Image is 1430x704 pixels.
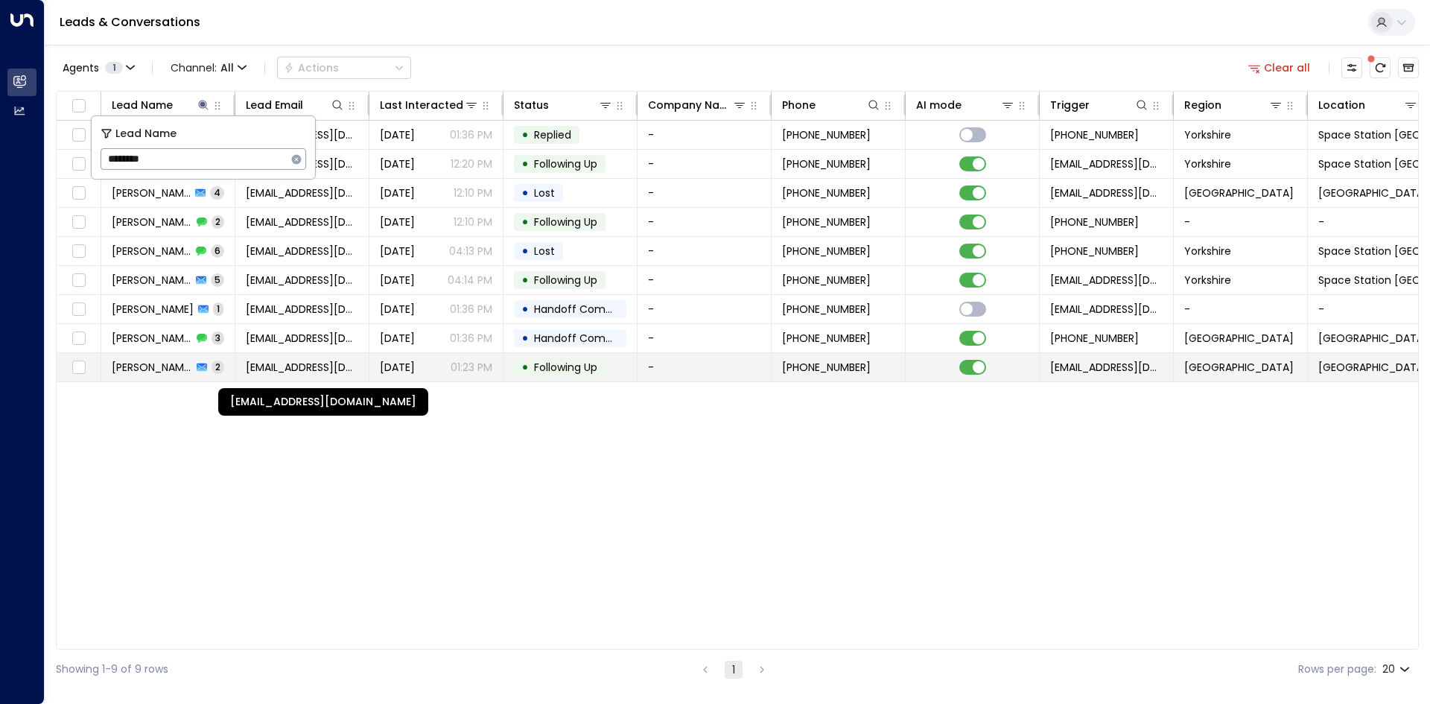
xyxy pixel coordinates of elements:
div: • [521,326,529,351]
p: 01:36 PM [450,331,492,346]
span: Laura Bradshaw [112,215,192,229]
p: 01:23 PM [451,360,492,375]
button: Actions [277,57,411,79]
span: Aug 26, 2025 [380,244,415,259]
p: 04:13 PM [449,244,492,259]
span: Following Up [534,273,597,288]
span: 5 [211,273,224,286]
div: • [521,151,529,177]
nav: pagination navigation [696,660,772,679]
button: Customize [1341,57,1362,78]
span: +447360195360 [782,331,871,346]
span: All [220,62,234,74]
span: Thomas-Lee Bradshaw [112,273,191,288]
span: Toggle select row [69,358,88,377]
span: +447309850091 [782,273,871,288]
div: Lead Email [246,96,345,114]
span: 6 [211,244,224,257]
button: Channel:All [165,57,252,78]
span: +447369222399 [782,215,871,229]
span: +447360195360 [782,302,871,317]
span: Channel: [165,57,252,78]
span: bradshawtommyb66@gmail.com [246,244,358,259]
span: +447773105285 [782,156,871,171]
div: 20 [1382,659,1413,680]
span: +447309850091 [1050,244,1139,259]
span: Aug 27, 2025 [380,185,415,200]
div: • [521,238,529,264]
div: Trigger [1050,96,1149,114]
span: Toni Bradshaw [112,331,192,346]
span: +447773105285 [1050,127,1139,142]
span: Toggle select row [69,126,88,145]
p: 04:14 PM [448,273,492,288]
div: • [521,180,529,206]
span: Aug 27, 2025 [380,127,415,142]
span: Yorkshire [1184,156,1231,171]
div: AI mode [916,96,1015,114]
span: Aug 25, 2025 [380,273,415,288]
td: - [638,295,772,323]
span: Following Up [534,156,597,171]
div: Showing 1-9 of 9 rows [56,662,168,677]
span: Laura Bradshaw [112,185,191,200]
div: Lead Name [112,96,211,114]
div: Trigger [1050,96,1090,114]
td: - [638,237,772,265]
span: leads@space-station.co.uk [1050,273,1163,288]
td: - [638,150,772,178]
span: Thomas-Lee Bradshaw [112,244,191,259]
span: leads@space-station.co.uk [1050,185,1163,200]
span: +447369222399 [1050,215,1139,229]
div: Region [1184,96,1221,114]
span: Following Up [534,215,597,229]
div: Location [1318,96,1418,114]
span: Agents [63,63,99,73]
div: AI mode [916,96,962,114]
span: Handoff Completed [534,302,639,317]
span: Toggle select all [69,97,88,115]
span: London [1184,185,1294,200]
span: Toggle select row [69,155,88,174]
span: toniann2003@hotmail.com [1050,302,1163,317]
span: Following Up [534,360,597,375]
span: Aug 23, 2025 [380,156,415,171]
span: Aug 23, 2025 [380,215,415,229]
span: +447773105285 [782,127,871,142]
span: Handoff Completed [534,331,639,346]
div: Company Name [648,96,732,114]
div: Lead Name [112,96,173,114]
td: - [638,208,772,236]
td: - [1174,295,1308,323]
div: [EMAIL_ADDRESS][DOMAIN_NAME] [218,388,428,416]
div: Last Interacted [380,96,463,114]
span: 1 [213,302,223,315]
button: Agents1 [56,57,140,78]
td: - [638,121,772,149]
span: Toggle select row [69,213,88,232]
span: Shropshire [1184,331,1294,346]
span: Aug 24, 2025 [380,302,415,317]
span: bradshawtommyb66@gmail.com [246,273,358,288]
span: Shropshire [1184,360,1294,375]
td: - [638,353,772,381]
div: • [521,296,529,322]
span: Toni Bradshaw [112,360,192,375]
span: Toggle select row [69,300,88,319]
p: 12:10 PM [454,185,492,200]
span: 2 [212,361,224,373]
p: 12:10 PM [454,215,492,229]
div: Status [514,96,613,114]
span: 3 [212,332,224,344]
div: • [521,267,529,293]
span: Lost [534,185,555,200]
div: Phone [782,96,816,114]
span: Aug 23, 2025 [380,360,415,375]
span: Toggle select row [69,242,88,261]
span: Toni Bradshaw [112,302,194,317]
span: Yorkshire [1184,127,1231,142]
a: Leads & Conversations [60,13,200,31]
span: toniann2003@hotmail.com [246,360,358,375]
span: Toggle select row [69,184,88,203]
div: Last Interacted [380,96,479,114]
